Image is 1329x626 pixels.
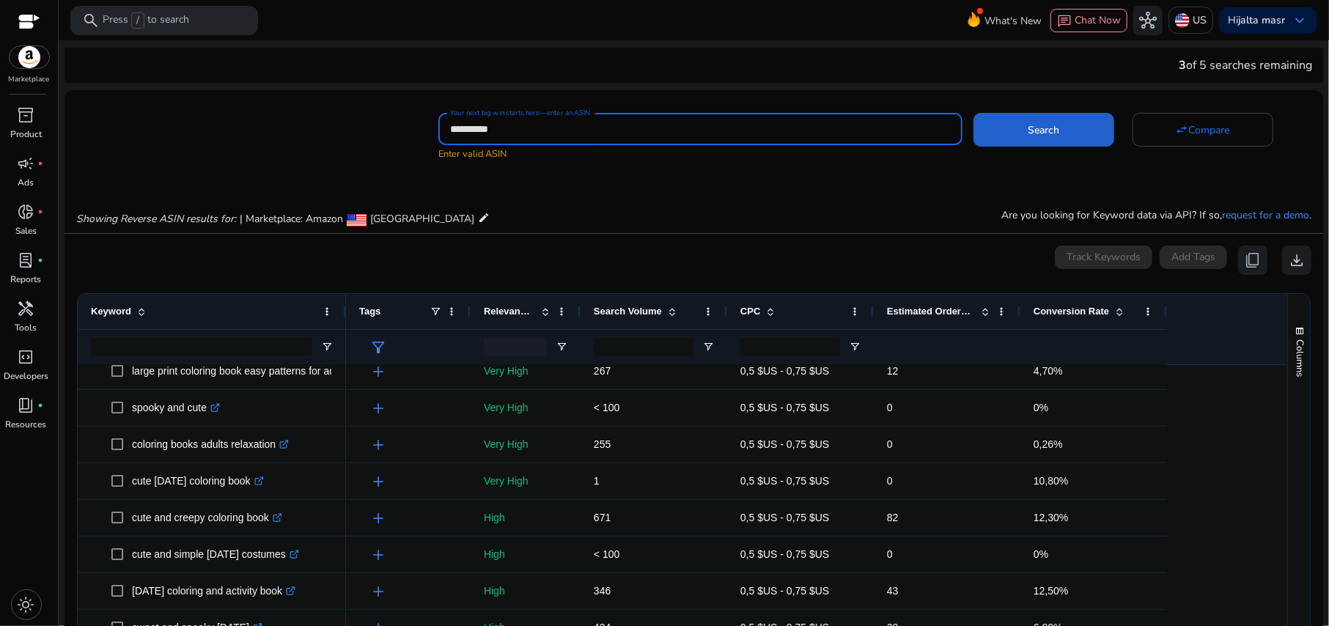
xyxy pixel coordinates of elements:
span: fiber_manual_record [38,402,44,408]
mat-error: Enter valid ASIN [438,145,962,161]
span: 255 [594,438,611,450]
span: fiber_manual_record [38,161,44,166]
span: Chat Now [1075,13,1121,27]
p: coloring books adults relaxation [132,430,289,460]
span: Conversion Rate [1034,306,1109,317]
p: Sales [15,224,37,237]
p: [DATE] coloring and activity book [132,576,295,606]
i: Showing Reverse ASIN results for: [76,212,236,226]
span: Relevance Score [484,306,535,317]
span: 0,5 $US - 0,75 $US [740,438,829,450]
span: 12,30% [1034,512,1068,523]
span: fiber_manual_record [38,209,44,215]
p: spooky and cute [132,393,220,423]
span: 0 [887,475,893,487]
span: donut_small [18,203,35,221]
span: add [369,399,387,417]
span: 4,70% [1034,365,1063,377]
span: Search Volume [594,306,662,317]
span: book_4 [18,397,35,414]
span: campaign [18,155,35,172]
span: fiber_manual_record [38,257,44,263]
span: 267 [594,365,611,377]
span: keyboard_arrow_down [1291,12,1308,29]
span: Search [1028,122,1059,138]
div: of 5 searches remaining [1179,56,1312,74]
button: hub [1133,6,1163,35]
span: search [82,12,100,29]
p: US [1193,7,1207,33]
span: 0,5 $US - 0,75 $US [740,548,829,560]
span: add [369,363,387,380]
p: Ads [18,176,34,189]
span: 0,26% [1034,438,1063,450]
span: 0% [1034,402,1048,413]
img: us.svg [1175,13,1190,28]
span: 0,5 $US - 0,75 $US [740,365,829,377]
p: Marketplace [9,74,50,85]
input: CPC Filter Input [740,338,840,356]
span: 0 [887,402,893,413]
button: Open Filter Menu [321,341,333,353]
span: Estimated Orders/Month [887,306,975,317]
mat-icon: edit [478,209,490,227]
span: 671 [594,512,611,523]
p: High [484,576,567,606]
span: < 100 [594,548,619,560]
span: [GEOGRAPHIC_DATA] [370,212,474,226]
span: | Marketplace: Amazon [240,212,343,226]
mat-label: Your next big win starts here—enter an ASIN [450,108,590,118]
span: Columns [1293,339,1306,377]
span: add [369,473,387,490]
p: cute [DATE] coloring book [132,466,264,496]
input: Search Volume Filter Input [594,338,693,356]
span: add [369,546,387,564]
p: cute and simple [DATE] costumes [132,540,299,570]
p: large print coloring book easy patterns for adults [132,356,364,386]
p: cute and creepy coloring book [132,503,282,533]
span: < 100 [594,402,619,413]
button: Open Filter Menu [849,341,861,353]
button: Open Filter Menu [556,341,567,353]
span: Tags [359,306,380,317]
span: 0,5 $US - 0,75 $US [740,585,829,597]
span: download [1288,251,1306,269]
span: handyman [18,300,35,317]
p: Press to search [103,12,189,29]
span: 1 [594,475,600,487]
p: Tools [15,321,37,334]
img: amazon.svg [10,46,49,68]
p: High [484,540,567,570]
span: What's New [984,8,1042,34]
span: 3 [1179,57,1186,73]
span: filter_alt [369,339,387,356]
mat-icon: swap_horiz [1176,123,1189,136]
input: Keyword Filter Input [91,338,312,356]
p: Very High [484,466,567,496]
span: 82 [887,512,899,523]
p: Resources [6,418,47,431]
span: 0,5 $US - 0,75 $US [740,475,829,487]
span: add [369,509,387,527]
p: High [484,503,567,533]
span: 12,50% [1034,585,1068,597]
span: lab_profile [18,251,35,269]
p: Very High [484,430,567,460]
span: code_blocks [18,348,35,366]
span: / [131,12,144,29]
span: 0 [887,548,893,560]
button: Open Filter Menu [702,341,714,353]
p: Very High [484,356,567,386]
span: CPC [740,306,760,317]
button: chatChat Now [1050,9,1127,32]
p: Developers [4,369,48,383]
span: light_mode [18,596,35,614]
b: jalta masr [1238,13,1285,27]
span: Keyword [91,306,131,317]
p: Reports [11,273,42,286]
span: add [369,583,387,600]
span: 0,5 $US - 0,75 $US [740,402,829,413]
button: download [1282,246,1311,275]
p: Product [10,128,42,141]
span: 0 [887,438,893,450]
